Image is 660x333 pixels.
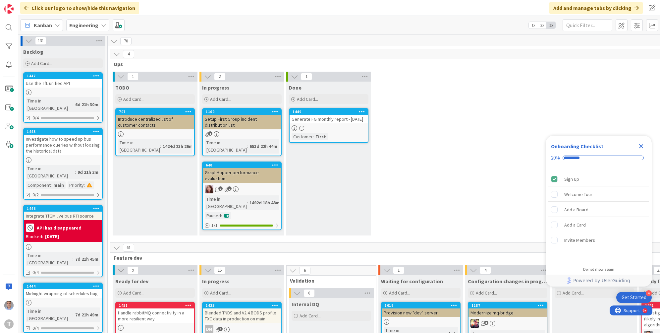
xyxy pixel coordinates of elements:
div: Do not show again [583,267,614,272]
div: KS [203,185,281,193]
div: 707Introduce centralized list of customer contacts [116,109,194,129]
div: 1492d 18h 48m [248,199,281,206]
span: Add Card... [31,60,52,66]
div: 640 [203,162,281,168]
div: 4 [646,290,652,296]
div: 1187 [471,303,547,308]
span: : [247,143,248,150]
span: Add Card... [476,290,497,296]
span: Add Card... [123,290,144,296]
div: Investigate how to speed up bus performance queries without loosing the historical data [24,135,102,155]
span: 1 [393,266,404,274]
img: VB [470,319,479,328]
div: 640 [206,163,281,167]
b: Engineering [69,22,98,29]
span: In progress [202,278,230,285]
span: Validation [290,277,368,284]
div: 1447Use the TfL unified API [24,73,102,88]
span: : [73,311,74,318]
span: : [73,101,74,108]
div: 1446 [24,206,102,212]
div: 1423 [203,302,281,308]
div: Component [26,181,51,189]
div: 9d 21h 2m [76,168,100,176]
div: 640GraphHopper performance evaluation [203,162,281,183]
div: 1443 [27,129,102,134]
div: 1447 [24,73,102,79]
div: Onboarding Checklist [551,142,603,150]
span: In progress [202,84,230,91]
span: Add Card... [300,313,321,319]
div: Generate FG monthly report - [DATE] [290,115,368,123]
div: 1451 [116,302,194,308]
span: 15 [214,266,225,274]
div: Use the TfL unified API [24,79,102,88]
div: Invite Members [564,236,595,244]
div: 1451Handle rabbitMQ connectivity in a more resilient way [116,302,194,323]
span: 1 [301,73,312,81]
input: Quick Filter... [563,19,612,31]
span: : [221,212,222,219]
span: Add Card... [210,96,231,102]
div: 1449Generate FG monthly report - [DATE] [290,109,368,123]
div: GraphHopper performance evaluation [203,168,281,183]
span: 4 [123,50,134,58]
div: 1444 [24,283,102,289]
div: 1446Integrate TfGM live bus RTI source [24,206,102,220]
span: : [160,143,161,150]
span: Done [289,84,302,91]
div: Checklist Container [546,136,652,287]
div: Time in [GEOGRAPHIC_DATA] [118,139,160,154]
span: 0 [303,289,315,297]
div: Time in [GEOGRAPHIC_DATA] [26,165,75,179]
div: Checklist items [546,169,652,262]
span: 1 / 1 [211,222,218,229]
b: API has disappeared [37,226,82,230]
div: Click our logo to show/hide this navigation [20,2,139,14]
div: Add a Card is incomplete. [548,218,649,232]
div: 1444 [27,284,102,289]
span: 1 [218,186,223,191]
div: 20% [551,155,560,161]
div: 1451 [119,303,194,308]
a: Powered by UserGuiding [549,275,648,287]
span: Kanban [34,21,52,29]
div: First [314,133,328,140]
span: 0/4 [32,114,39,121]
span: Add Card... [563,290,584,296]
div: Provision new "dev" server [382,308,460,317]
span: 1 [208,131,212,136]
div: Sign Up is complete. [548,172,649,186]
div: Time in [GEOGRAPHIC_DATA] [205,139,247,154]
div: Open Get Started checklist, remaining modules: 4 [616,292,652,303]
div: Handle rabbitMQ connectivity in a more resilient way [116,308,194,323]
span: 2 [227,186,232,191]
span: 70 [120,37,132,45]
div: Blended TNDS and V2.4 BODS profile TXC data in production on main [203,308,281,323]
span: : [313,133,314,140]
div: Time in [GEOGRAPHIC_DATA] [26,307,73,322]
span: 1x [529,22,538,29]
div: 1019Provision new "dev" server [382,302,460,317]
span: : [247,199,248,206]
div: 1443 [24,129,102,135]
span: 4 [480,266,491,274]
div: 1019 [385,303,460,308]
span: Add Card... [210,290,231,296]
div: 7d 21h 49m [74,311,100,318]
span: Add Card... [389,290,410,296]
div: 1169 [206,109,281,114]
div: Time in [GEOGRAPHIC_DATA] [205,195,247,210]
span: Ready for dev [115,278,148,285]
div: T [4,319,14,329]
div: 6d 21h 30m [74,101,100,108]
div: VB [468,319,547,328]
div: 1444Midnight wrapping of schedules bug [24,283,102,298]
div: Introduce centralized list of customer contacts [116,115,194,129]
div: 1169Setup First Group incident distribution list [203,109,281,129]
div: Modernize mq-bridge [468,308,547,317]
span: : [84,181,85,189]
div: 653d 22h 44m [248,143,279,150]
span: 0/4 [32,269,39,276]
div: Invite Members is incomplete. [548,233,649,247]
